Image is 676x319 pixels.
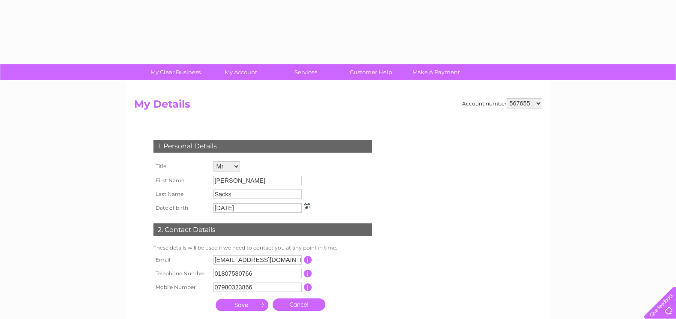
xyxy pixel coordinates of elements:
h2: My Details [134,98,542,114]
input: Information [304,256,312,264]
a: My Account [205,64,276,80]
th: First Name [151,174,211,187]
input: Submit [216,299,268,311]
a: Make A Payment [401,64,472,80]
th: Date of birth [151,201,211,215]
a: Customer Help [336,64,406,80]
th: Last Name [151,187,211,201]
input: Information [304,283,312,291]
img: ... [304,203,310,210]
th: Email [151,253,211,267]
a: Cancel [273,298,325,311]
div: 2. Contact Details [153,223,372,236]
input: Information [304,270,312,277]
td: These details will be used if we need to contact you at any point in time. [151,243,374,253]
th: Telephone Number [151,267,211,280]
div: Account number [462,98,542,108]
th: Title [151,159,211,174]
a: Services [270,64,341,80]
a: My Clear Business [140,64,211,80]
th: Mobile Number [151,280,211,294]
div: 1. Personal Details [153,140,372,153]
